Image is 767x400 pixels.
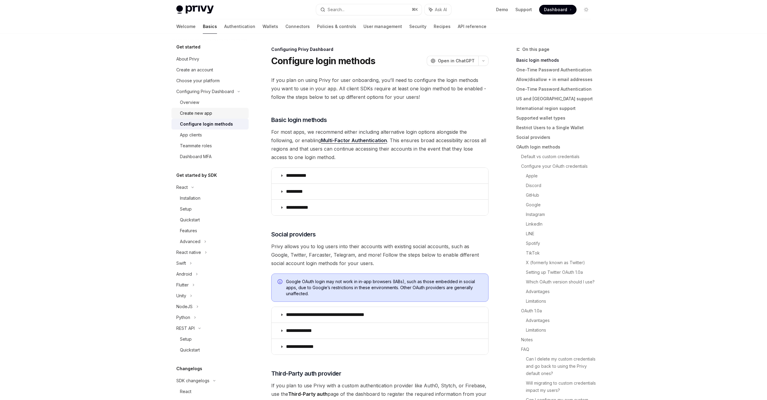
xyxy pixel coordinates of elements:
[496,7,508,13] a: Demo
[526,316,596,325] a: Advantages
[521,335,596,345] a: Notes
[526,171,596,181] a: Apple
[412,7,418,12] span: ⌘ K
[271,55,376,66] h1: Configure login methods
[435,7,447,13] span: Ask AI
[176,365,202,372] h5: Changelogs
[176,270,192,278] div: Android
[176,292,186,299] div: Unity
[516,123,596,133] a: Restrict Users to a Single Wallet
[526,287,596,296] a: Advantages
[180,110,212,117] div: Create new app
[176,5,214,14] img: light logo
[271,369,341,378] span: Third-Party auth provider
[516,94,596,104] a: US and [GEOGRAPHIC_DATA] support
[180,336,192,343] div: Setup
[526,239,596,248] a: Spotify
[516,55,596,65] a: Basic login methods
[544,7,567,13] span: Dashboard
[180,227,197,234] div: Features
[262,19,278,34] a: Wallets
[176,184,188,191] div: React
[521,152,596,161] a: Default vs custom credentials
[180,153,212,160] div: Dashboard MFA
[526,248,596,258] a: TikTok
[427,56,478,66] button: Open in ChatGPT
[203,19,217,34] a: Basics
[171,334,249,345] a: Setup
[516,65,596,75] a: One-Time Password Authentication
[521,345,596,354] a: FAQ
[278,279,284,285] svg: Info
[180,346,200,354] div: Quickstart
[171,64,249,75] a: Create an account
[180,195,200,202] div: Installation
[171,386,249,397] a: React
[171,225,249,236] a: Features
[271,46,489,52] div: Configuring Privy Dashboard
[176,325,195,332] div: REST API
[180,142,212,149] div: Teammate roles
[176,281,189,289] div: Flutter
[180,388,191,395] div: React
[171,140,249,151] a: Teammate roles
[316,4,422,15] button: Search...⌘K
[176,88,234,95] div: Configuring Privy Dashboard
[317,19,356,34] a: Policies & controls
[176,19,196,34] a: Welcome
[363,19,402,34] a: User management
[224,19,255,34] a: Authentication
[180,238,200,245] div: Advanced
[171,130,249,140] a: App clients
[180,205,192,213] div: Setup
[171,75,249,86] a: Choose your platform
[526,378,596,395] a: Will migrating to custom credentials impact my users?
[286,279,482,297] span: Google OAuth login may not work in in-app browsers (IABs), such as those embedded in social apps,...
[434,19,451,34] a: Recipes
[271,230,316,239] span: Social providers
[321,137,387,144] a: Multi-Factor Authentication
[180,216,200,223] div: Quickstart
[328,6,344,13] div: Search...
[180,99,199,106] div: Overview
[176,55,199,63] div: About Privy
[526,325,596,335] a: Limitations
[539,5,577,14] a: Dashboard
[526,229,596,239] a: LINE
[458,19,486,34] a: API reference
[176,66,213,73] div: Create an account
[438,58,475,64] span: Open in ChatGPT
[526,210,596,219] a: Instagram
[171,204,249,214] a: Setup
[526,296,596,306] a: Limitations
[521,161,596,171] a: Configure your OAuth credentials
[516,104,596,113] a: International region support
[176,77,220,84] div: Choose your platform
[526,181,596,190] a: Discord
[526,190,596,200] a: GitHub
[516,75,596,84] a: Allow/disallow + in email addresses
[176,260,186,267] div: Swift
[176,303,193,310] div: NodeJS
[180,131,202,139] div: App clients
[171,214,249,225] a: Quickstart
[176,377,209,384] div: SDK changelogs
[180,120,233,128] div: Configure login methods
[526,354,596,378] a: Can I delete my custom credentials and go back to using the Privy default ones?
[176,43,200,51] h5: Get started
[522,46,549,53] span: On this page
[171,345,249,355] a: Quickstart
[271,242,489,267] span: Privy allows you to log users into their accounts with existing social accounts, such as Google, ...
[526,277,596,287] a: Which OAuth version should I use?
[271,128,489,161] span: For most apps, we recommend either including alternative login options alongside the following, o...
[171,151,249,162] a: Dashboard MFA
[171,97,249,108] a: Overview
[285,19,310,34] a: Connectors
[176,172,217,179] h5: Get started by SDK
[171,54,249,64] a: About Privy
[425,4,451,15] button: Ask AI
[288,391,328,397] strong: Third-Party auth
[271,76,489,101] span: If you plan on using Privy for user onboarding, you’ll need to configure the login methods you wa...
[526,219,596,229] a: LinkedIn
[581,5,591,14] button: Toggle dark mode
